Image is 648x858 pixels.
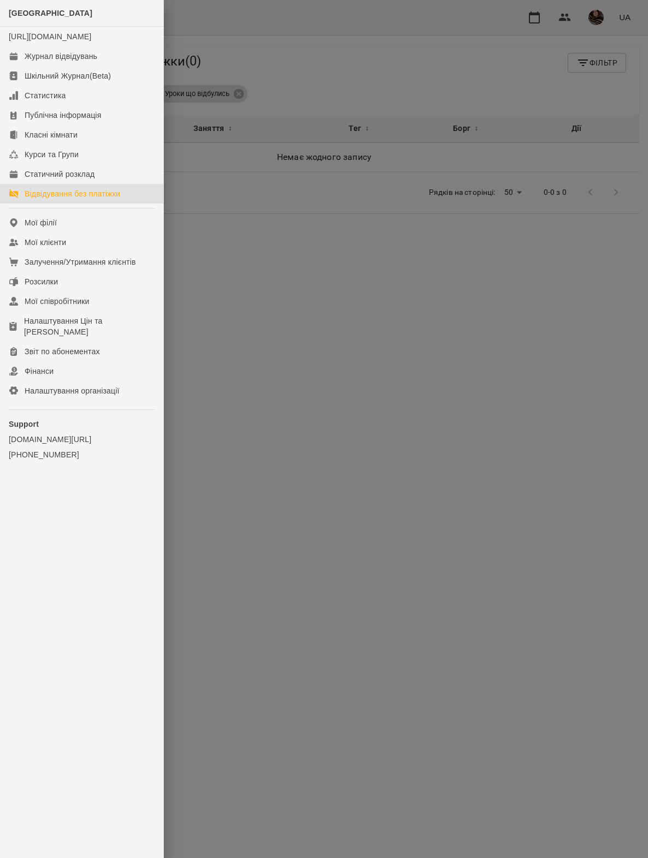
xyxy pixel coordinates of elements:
div: Фінанси [25,366,54,377]
a: [URL][DOMAIN_NAME] [9,32,91,41]
div: Налаштування організації [25,385,120,396]
div: Відвідування без платіжки [25,188,120,199]
div: Журнал відвідувань [25,51,97,62]
div: Курси та Групи [25,149,79,160]
span: [GEOGRAPHIC_DATA] [9,9,92,17]
div: Звіт по абонементах [25,346,100,357]
div: Статистика [25,90,66,101]
div: Мої філії [25,217,57,228]
div: Публічна інформація [25,110,101,121]
div: Шкільний Журнал(Beta) [25,70,111,81]
div: Залучення/Утримання клієнтів [25,257,136,267]
div: Мої клієнти [25,237,66,248]
p: Support [9,419,155,430]
a: [PHONE_NUMBER] [9,449,155,460]
div: Розсилки [25,276,58,287]
a: [DOMAIN_NAME][URL] [9,434,155,445]
div: Мої співробітники [25,296,90,307]
div: Статичний розклад [25,169,95,180]
div: Налаштування Цін та [PERSON_NAME] [24,315,155,337]
div: Класні кімнати [25,129,78,140]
